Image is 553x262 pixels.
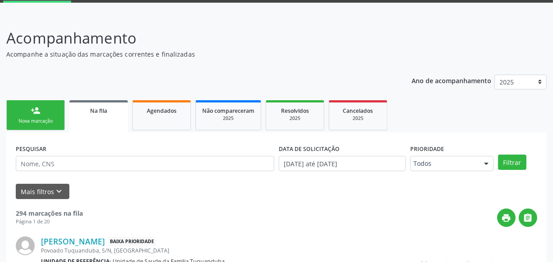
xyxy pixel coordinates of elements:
[31,106,41,115] div: person_add
[272,115,317,122] div: 2025
[279,142,340,156] label: DATA DE SOLICITAÇÃO
[413,159,475,168] span: Todos
[279,156,406,171] input: Selecione um intervalo
[13,118,58,124] div: Nova marcação
[498,155,526,170] button: Filtrar
[41,247,402,254] div: Povoado Tuquanduba, S/N, [GEOGRAPHIC_DATA]
[281,107,309,115] span: Resolvidos
[523,213,533,223] i: 
[90,107,107,115] span: Na fila
[16,156,274,171] input: Nome, CNS
[16,142,46,156] label: PESQUISAR
[147,107,177,115] span: Agendados
[335,115,381,122] div: 2025
[412,75,491,86] p: Ano de acompanhamento
[502,213,512,223] i: print
[16,236,35,255] img: img
[16,184,69,200] button: Mais filtroskeyboard_arrow_down
[202,115,254,122] div: 2025
[108,237,156,246] span: Baixa Prioridade
[54,187,64,196] i: keyboard_arrow_down
[6,27,385,49] p: Acompanhamento
[410,142,444,156] label: Prioridade
[202,107,254,115] span: Não compareceram
[6,49,385,59] p: Acompanhe a situação das marcações correntes e finalizadas
[41,236,105,246] a: [PERSON_NAME]
[343,107,373,115] span: Cancelados
[519,209,537,227] button: 
[16,218,83,226] div: Página 1 de 20
[497,209,516,227] button: print
[16,209,83,218] strong: 294 marcações na fila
